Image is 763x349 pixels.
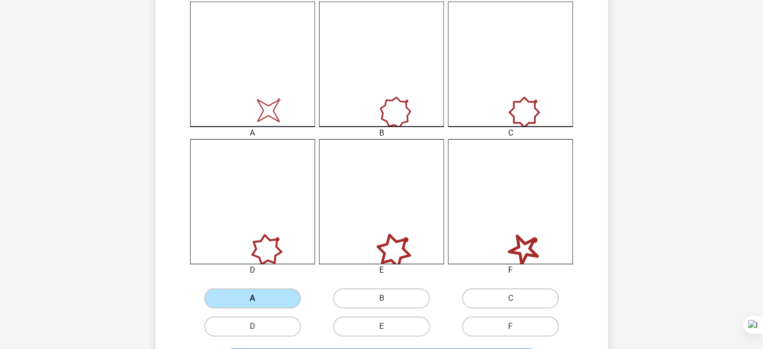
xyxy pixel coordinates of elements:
div: C [440,127,580,139]
div: A [183,127,323,139]
div: D [183,264,323,276]
div: E [312,264,451,276]
label: D [204,316,301,336]
label: F [462,316,559,336]
div: F [440,264,580,276]
label: C [462,288,559,308]
div: B [312,127,451,139]
label: E [333,316,430,336]
label: A [204,288,301,308]
label: B [333,288,430,308]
